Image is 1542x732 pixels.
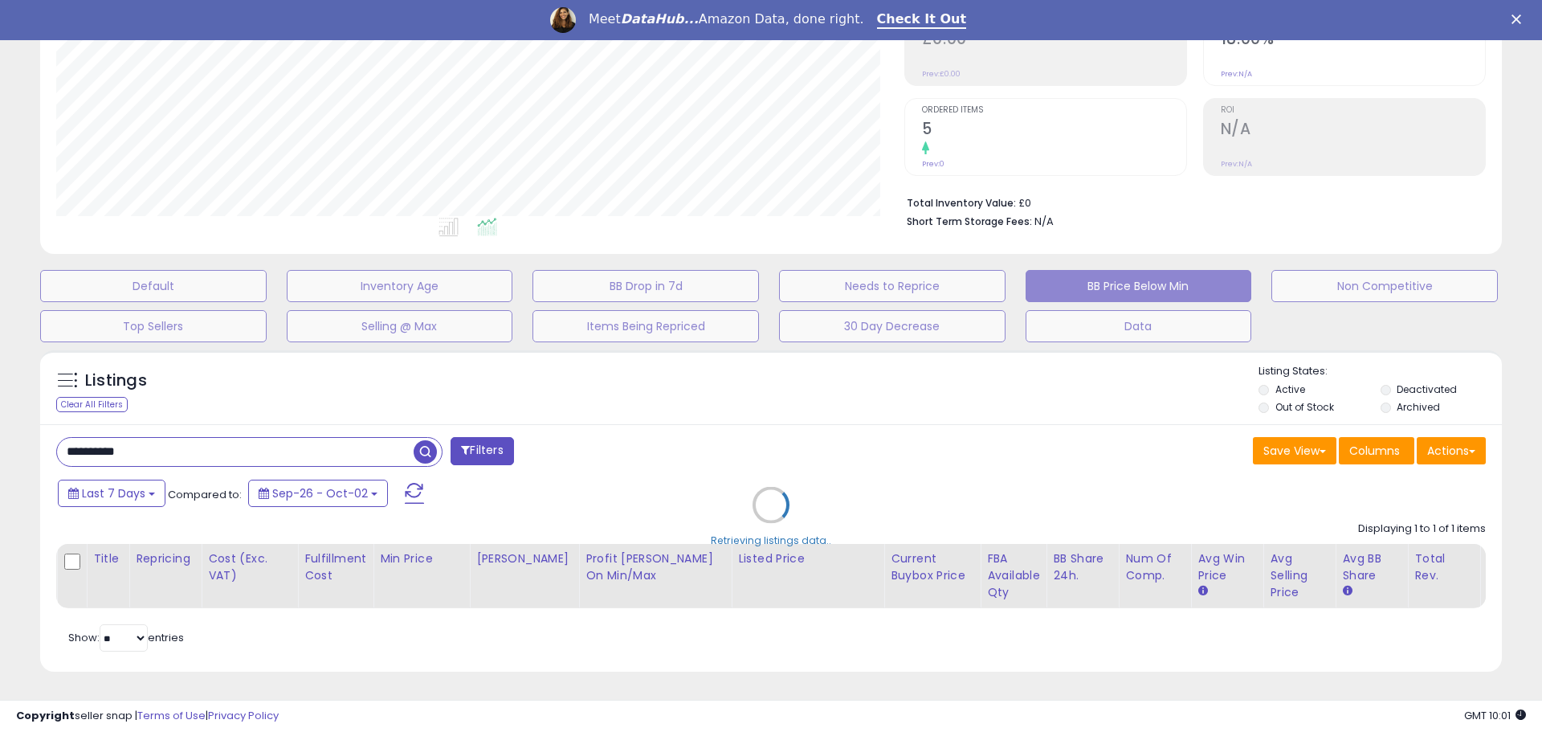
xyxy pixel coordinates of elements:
[877,11,967,29] a: Check It Out
[922,69,961,79] small: Prev: £0.00
[922,120,1186,141] h2: 5
[779,270,1006,302] button: Needs to Reprice
[1221,30,1485,51] h2: 18.00%
[40,310,267,342] button: Top Sellers
[208,708,279,723] a: Privacy Policy
[1221,69,1252,79] small: Prev: N/A
[40,270,267,302] button: Default
[907,196,1016,210] b: Total Inventory Value:
[922,106,1186,115] span: Ordered Items
[287,270,513,302] button: Inventory Age
[1034,214,1054,229] span: N/A
[532,310,759,342] button: Items Being Repriced
[621,11,699,27] i: DataHub...
[779,310,1006,342] button: 30 Day Decrease
[1464,708,1526,723] span: 2025-10-11 10:01 GMT
[907,192,1474,211] li: £0
[1221,106,1485,115] span: ROI
[589,11,864,27] div: Meet Amazon Data, done right.
[16,708,75,723] strong: Copyright
[1026,310,1252,342] button: Data
[1271,270,1498,302] button: Non Competitive
[922,159,944,169] small: Prev: 0
[1221,159,1252,169] small: Prev: N/A
[922,30,1186,51] h2: £0.00
[907,215,1032,228] b: Short Term Storage Fees:
[1026,270,1252,302] button: BB Price Below Min
[550,7,576,33] img: Profile image for Georgie
[1221,120,1485,141] h2: N/A
[711,533,831,547] div: Retrieving listings data..
[532,270,759,302] button: BB Drop in 7d
[16,709,279,724] div: seller snap | |
[287,310,513,342] button: Selling @ Max
[137,708,206,723] a: Terms of Use
[1511,14,1528,24] div: Close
